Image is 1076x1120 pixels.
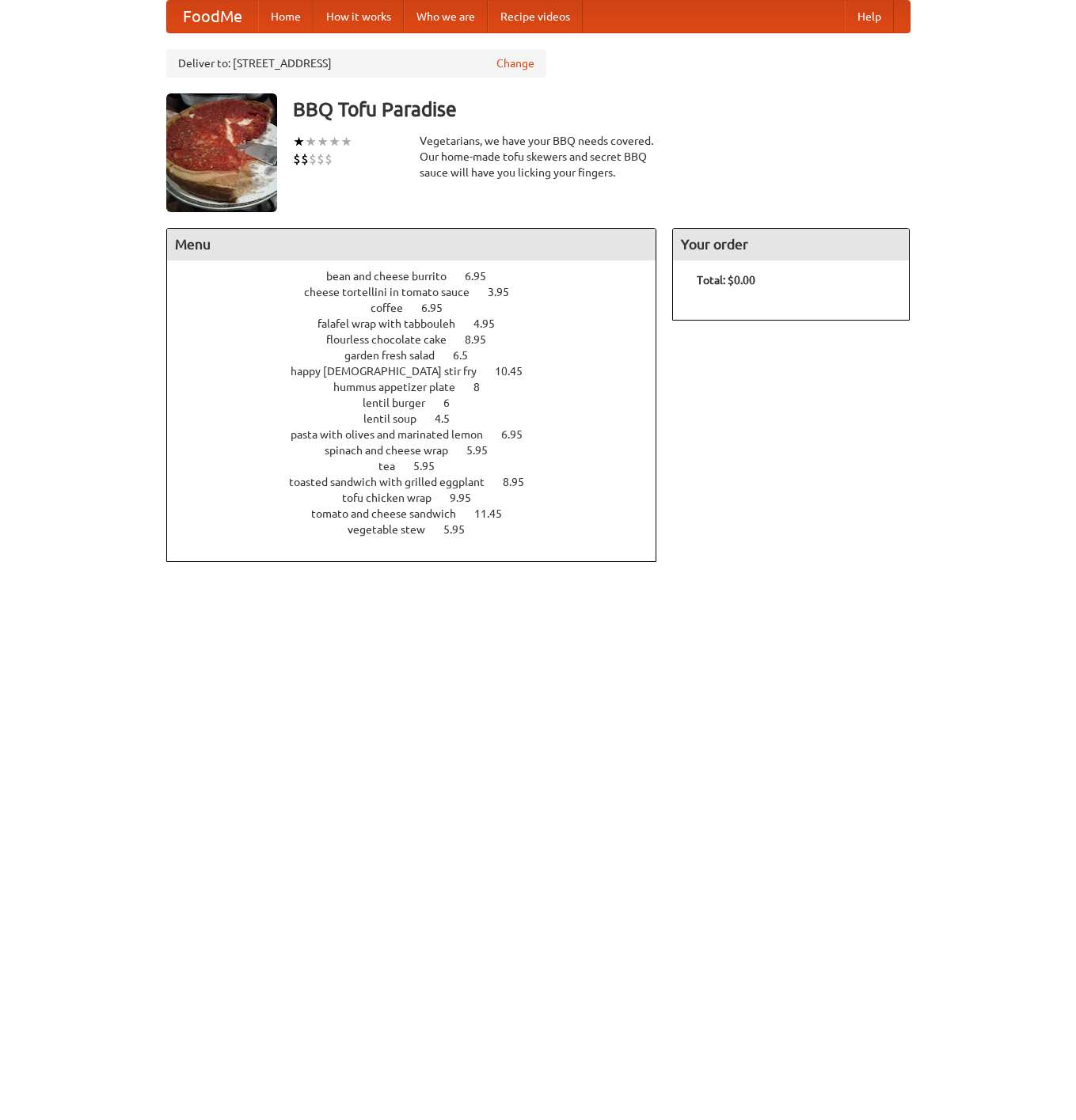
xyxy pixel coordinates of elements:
[466,444,504,457] span: 5.95
[673,229,909,260] h4: Your order
[443,523,481,536] span: 5.95
[474,507,518,520] span: 11.45
[311,507,531,520] a: tomato and cheese sandwich 11.45
[371,302,472,314] a: coffee 6.95
[363,397,479,409] a: lentil burger 6
[305,133,317,150] li: ★
[420,133,657,180] div: Vegetarians, we have your BBQ needs covered. Our home-made tofu skewers and secret BBQ sauce will...
[465,270,502,283] span: 6.95
[342,492,500,504] a: tofu chicken wrap 9.95
[291,365,552,378] a: happy [DEMOGRAPHIC_DATA] stir fry 10.45
[443,397,466,409] span: 6
[363,412,432,425] span: lentil soup
[325,444,464,457] span: spinach and cheese wrap
[291,428,499,441] span: pasta with olives and marinated lemon
[167,229,656,260] h4: Menu
[697,274,755,287] b: Total: $0.00
[291,365,492,378] span: happy [DEMOGRAPHIC_DATA] stir fry
[488,286,525,298] span: 3.95
[344,349,497,362] a: garden fresh salad 6.5
[167,1,258,32] a: FoodMe
[363,412,479,425] a: lentil soup 4.5
[333,381,471,393] span: hummus appetizer plate
[348,523,441,536] span: vegetable stew
[317,317,524,330] a: falafel wrap with tabbouleh 4.95
[293,133,305,150] li: ★
[289,476,553,488] a: toasted sandwich with grilled eggplant 8.95
[348,523,494,536] a: vegetable stew 5.95
[501,428,538,441] span: 6.95
[325,444,517,457] a: spinach and cheese wrap 5.95
[435,412,466,425] span: 4.5
[326,333,515,346] a: flourless chocolate cake 8.95
[503,476,540,488] span: 8.95
[293,150,301,168] li: $
[421,302,458,314] span: 6.95
[378,460,411,473] span: tea
[340,133,352,150] li: ★
[342,492,447,504] span: tofu chicken wrap
[329,133,340,150] li: ★
[450,492,487,504] span: 9.95
[404,1,488,32] a: Who we are
[301,150,309,168] li: $
[311,507,472,520] span: tomato and cheese sandwich
[473,317,511,330] span: 4.95
[166,49,546,78] div: Deliver to: [STREET_ADDRESS]
[326,333,462,346] span: flourless chocolate cake
[304,286,538,298] a: cheese tortellini in tomato sauce 3.95
[314,1,404,32] a: How it works
[304,286,485,298] span: cheese tortellini in tomato sauce
[289,476,500,488] span: toasted sandwich with grilled eggplant
[326,270,515,283] a: bean and cheese burrito 6.95
[453,349,484,362] span: 6.5
[495,365,538,378] span: 10.45
[325,150,333,168] li: $
[488,1,583,32] a: Recipe videos
[496,55,534,71] a: Change
[344,349,451,362] span: garden fresh salad
[317,133,329,150] li: ★
[465,333,502,346] span: 8.95
[291,428,552,441] a: pasta with olives and marinated lemon 6.95
[845,1,894,32] a: Help
[293,93,911,125] h3: BBQ Tofu Paradise
[317,317,471,330] span: falafel wrap with tabbouleh
[473,381,496,393] span: 8
[166,93,277,212] img: angular.jpg
[363,397,441,409] span: lentil burger
[258,1,314,32] a: Home
[378,460,464,473] a: tea 5.95
[413,460,451,473] span: 5.95
[371,302,419,314] span: coffee
[309,150,317,168] li: $
[317,150,325,168] li: $
[326,270,462,283] span: bean and cheese burrito
[333,381,509,393] a: hummus appetizer plate 8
